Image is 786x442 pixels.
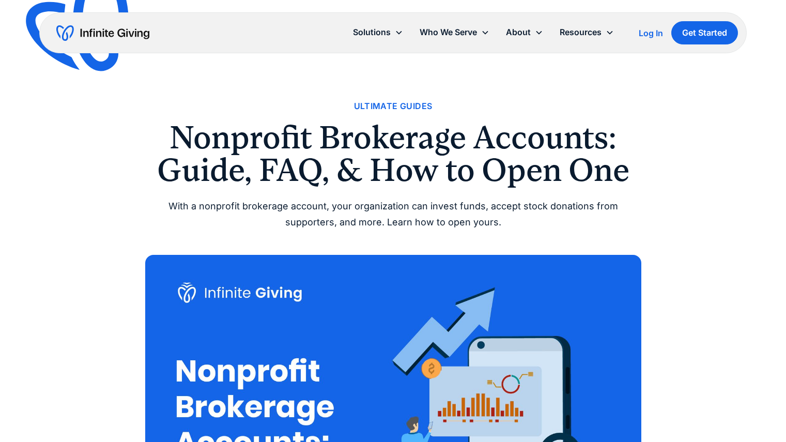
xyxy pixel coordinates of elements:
[145,199,641,230] div: With a nonprofit brokerage account, your organization can invest funds, accept stock donations fr...
[498,21,551,43] div: About
[56,25,149,41] a: home
[345,21,411,43] div: Solutions
[671,21,738,44] a: Get Started
[560,25,602,39] div: Resources
[639,27,663,39] a: Log In
[145,121,641,186] h1: Nonprofit Brokerage Accounts: Guide, FAQ, & How to Open One
[353,25,391,39] div: Solutions
[506,25,531,39] div: About
[411,21,498,43] div: Who We Serve
[420,25,477,39] div: Who We Serve
[551,21,622,43] div: Resources
[639,29,663,37] div: Log In
[354,99,433,113] a: Ultimate Guides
